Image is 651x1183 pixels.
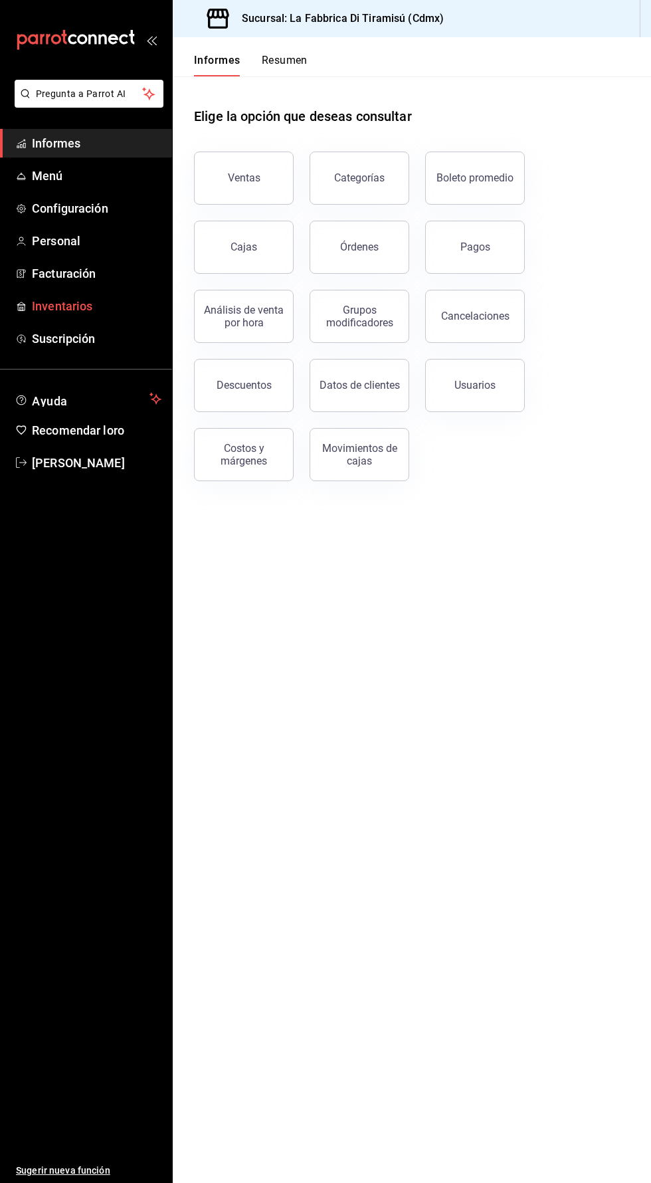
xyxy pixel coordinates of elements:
button: Datos de clientes [310,359,409,412]
font: Cancelaciones [441,310,510,322]
font: Movimientos de cajas [322,442,397,467]
font: Órdenes [340,241,379,253]
font: Usuarios [454,379,496,391]
a: Pregunta a Parrot AI [9,96,163,110]
font: Boleto promedio [436,171,513,184]
font: Análisis de venta por hora [204,304,284,329]
font: Categorías [334,171,385,184]
div: pestañas de navegación [194,53,308,76]
button: Usuarios [425,359,525,412]
button: Pregunta a Parrot AI [15,80,163,108]
button: Cancelaciones [425,290,525,343]
font: Resumen [262,54,308,66]
font: Sugerir nueva función [16,1165,110,1176]
button: Costos y márgenes [194,428,294,481]
button: Movimientos de cajas [310,428,409,481]
font: Informes [194,54,240,66]
font: Inventarios [32,299,92,313]
button: Descuentos [194,359,294,412]
font: Suscripción [32,332,95,346]
font: Descuentos [217,379,272,391]
button: Órdenes [310,221,409,274]
button: Grupos modificadores [310,290,409,343]
font: Recomendar loro [32,423,124,437]
font: Facturación [32,267,96,280]
font: Personal [32,234,80,248]
font: Cajas [231,241,257,253]
button: Pagos [425,221,525,274]
font: Menú [32,169,63,183]
font: Datos de clientes [320,379,400,391]
button: Ventas [194,152,294,205]
button: Boleto promedio [425,152,525,205]
font: Grupos modificadores [326,304,393,329]
button: abrir_cajón_menú [146,35,157,45]
font: Costos y márgenes [221,442,267,467]
button: Cajas [194,221,294,274]
button: Análisis de venta por hora [194,290,294,343]
font: [PERSON_NAME] [32,456,125,470]
font: Ventas [228,171,260,184]
button: Categorías [310,152,409,205]
font: Pagos [460,241,490,253]
font: Pregunta a Parrot AI [36,88,126,99]
font: Elige la opción que deseas consultar [194,108,412,124]
font: Informes [32,136,80,150]
font: Ayuda [32,394,68,408]
font: Sucursal: La Fabbrica Di Tiramisú (Cdmx) [242,12,444,25]
font: Configuración [32,201,108,215]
